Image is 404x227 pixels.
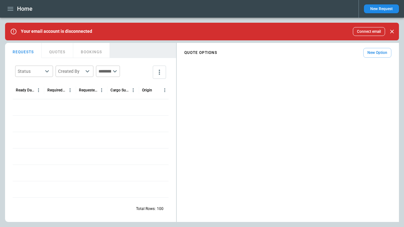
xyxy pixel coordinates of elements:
h4: QUOTE OPTIONS [184,51,217,54]
div: dismiss [388,25,396,38]
button: Ready Date & Time (UTC) column menu [34,86,43,94]
div: Cargo Summary [110,88,129,92]
button: New Request [364,4,399,13]
button: Close [388,27,396,36]
button: Required Date & Time (UTC) column menu [66,86,74,94]
button: Requested Route column menu [98,86,106,94]
button: REQUESTS [5,43,42,58]
p: Your email account is disconnected [21,29,92,34]
div: Ready Date & Time (UTC) [16,88,34,92]
div: Origin [142,88,152,92]
button: BOOKINGS [73,43,110,58]
button: Cargo Summary column menu [129,86,137,94]
button: more [153,66,166,79]
div: Created By [58,68,83,74]
button: QUOTES [42,43,73,58]
button: New Option [363,48,391,58]
button: Origin column menu [161,86,169,94]
p: Total Rows: [136,206,156,212]
h1: Home [17,5,33,13]
button: Connect email [353,27,385,36]
div: scrollable content [177,45,399,60]
div: Requested Route [79,88,98,92]
div: Required Date & Time (UTC) [47,88,66,92]
div: Status [18,68,43,74]
p: 100 [157,206,163,212]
